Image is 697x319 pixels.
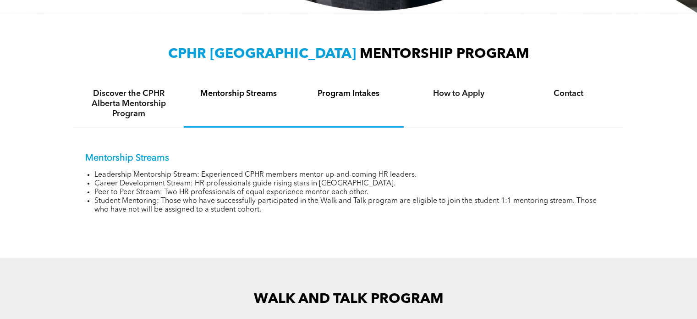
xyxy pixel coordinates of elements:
[168,47,356,61] span: CPHR [GEOGRAPHIC_DATA]
[94,179,612,188] li: Career Development Stream: HR professionals guide rising stars in [GEOGRAPHIC_DATA].
[412,89,505,99] h4: How to Apply
[82,89,176,119] h4: Discover the CPHR Alberta Mentorship Program
[94,171,612,179] li: Leadership Mentorship Stream: Experienced CPHR members mentor up-and-coming HR leaders.
[94,188,612,197] li: Peer to Peer Stream: Two HR professionals of equal experience mentor each other.
[94,197,612,214] li: Student Mentoring: Those who have successfully participated in the Walk and Talk program are elig...
[522,89,615,99] h4: Contact
[254,292,444,306] span: WALK AND TALK PROGRAM
[302,89,395,99] h4: Program Intakes
[85,153,612,164] p: Mentorship Streams
[192,89,285,99] h4: Mentorship Streams
[360,47,529,61] span: MENTORSHIP PROGRAM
